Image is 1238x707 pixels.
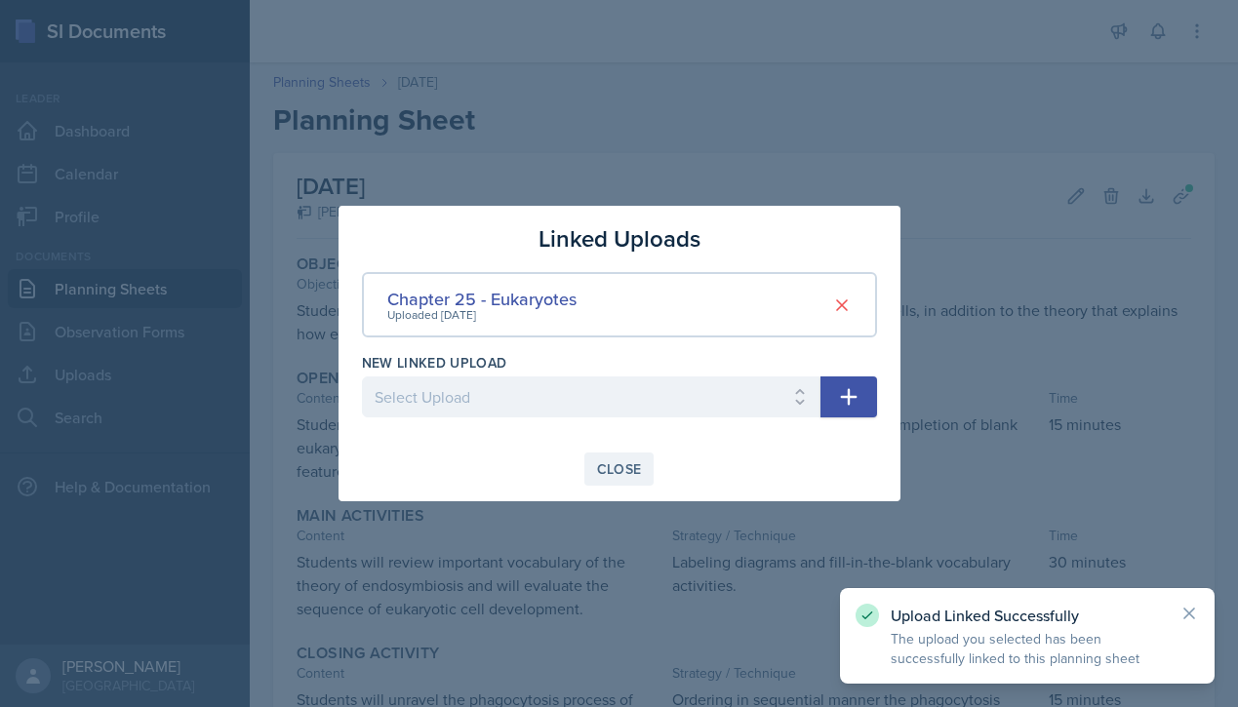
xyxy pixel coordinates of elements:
[387,306,577,324] div: Uploaded [DATE]
[362,353,507,373] label: New Linked Upload
[891,629,1164,668] p: The upload you selected has been successfully linked to this planning sheet
[584,452,655,486] button: Close
[597,461,642,477] div: Close
[539,221,700,256] h3: Linked Uploads
[387,286,577,312] div: Chapter 25 - Eukaryotes
[891,606,1164,625] p: Upload Linked Successfully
